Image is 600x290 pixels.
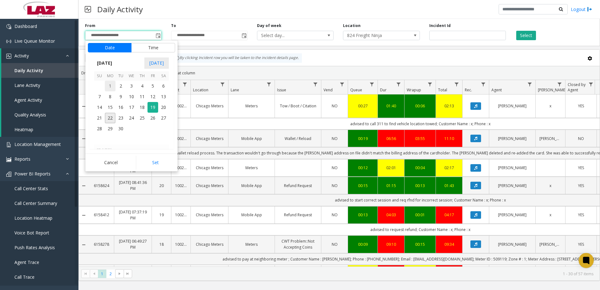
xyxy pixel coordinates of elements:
[193,87,208,93] span: Location
[105,113,115,123] td: Monday, September 22, 2025
[115,113,126,123] span: 23
[380,87,387,93] span: Dur
[115,102,126,113] td: Tuesday, September 16, 2025
[311,80,320,89] a: Issue Filter Menu
[408,136,432,142] div: 03:55
[181,80,189,89] a: Lot Filter Menu
[232,183,271,189] a: Mobile App
[124,269,132,278] span: Go to the last page
[175,212,187,218] a: 100240
[325,103,344,109] a: NO
[493,136,532,142] a: [PERSON_NAME]
[382,183,400,189] a: 01:15
[147,113,158,123] span: 26
[382,241,400,247] a: 09:10
[352,212,374,218] div: 00:13
[569,165,593,171] a: YES
[94,102,105,113] td: Sunday, September 14, 2025
[137,102,147,113] span: 18
[195,241,224,247] a: Chicago Meters
[105,81,115,91] td: Monday, September 1, 2025
[324,87,333,93] span: Vend
[539,212,561,218] a: x
[279,238,317,250] a: CWT Problem::Not Accepting Coins
[137,71,147,81] th: Th
[408,212,432,218] a: 00:01
[137,81,147,91] td: Thursday, September 4, 2025
[147,102,158,113] td: Friday, September 19, 2025
[147,81,158,91] span: 5
[491,87,502,93] span: Agent
[578,242,584,247] span: YES
[352,103,374,109] a: 00:27
[325,183,344,189] a: NO
[14,171,51,177] span: Power BI Reports
[465,87,472,93] span: Rec.
[126,102,137,113] td: Wednesday, September 17, 2025
[218,80,227,89] a: Location Filter Menu
[408,241,432,247] a: 00:15
[147,81,158,91] td: Friday, September 5, 2025
[569,183,593,189] a: YES
[279,212,317,218] a: Refund Request
[440,165,458,171] a: 02:17
[115,113,126,123] td: Tuesday, September 23, 2025
[453,80,461,89] a: Total Filter Menu
[438,87,447,93] span: Total
[232,136,271,142] a: Mobile App
[265,80,273,89] a: Lane Filter Menu
[115,81,126,91] td: Tuesday, September 2, 2025
[79,242,89,247] a: Collapse Details
[175,165,187,171] a: 100240
[105,113,115,123] span: 22
[325,165,344,171] a: NO
[79,213,89,218] a: Collapse Details
[156,241,167,247] a: 18
[88,43,131,52] button: Date tab
[195,165,224,171] a: Chicago Meters
[195,183,224,189] a: Chicago Meters
[94,91,105,102] span: 7
[137,102,147,113] td: Thursday, September 18, 2025
[147,71,158,81] th: Fr
[126,71,137,81] th: We
[539,183,561,189] a: x
[343,31,404,40] span: 824 Freight Ninja
[94,123,105,134] span: 28
[94,102,105,113] span: 14
[325,212,344,218] a: NO
[493,183,532,189] a: [PERSON_NAME]
[1,122,78,137] a: Heatmap
[105,123,115,134] span: 29
[88,156,134,169] button: Cancel
[1,63,78,78] a: Daily Activity
[14,259,39,265] span: Agent Trace
[118,238,148,250] a: [DATE] 06:49:27 PM
[94,145,169,155] th: [DATE]
[14,200,57,206] span: Call Center Summary
[126,91,137,102] span: 10
[493,212,532,218] a: [PERSON_NAME]
[94,91,105,102] td: Sunday, September 7, 2025
[126,81,137,91] span: 3
[147,113,158,123] td: Friday, September 26, 2025
[126,91,137,102] td: Wednesday, September 10, 2025
[14,185,48,191] span: Call Center Stats
[125,271,130,276] span: Go to the last page
[94,113,105,123] span: 21
[137,81,147,91] span: 4
[175,241,187,247] a: 100240
[14,274,35,280] span: Call Trace
[382,165,400,171] a: 02:01
[126,113,137,123] td: Wednesday, September 24, 2025
[1,93,78,107] a: Agent Activity
[352,165,374,171] div: 00:12
[493,103,532,109] a: [PERSON_NAME]
[1,78,78,93] a: Lane Activity
[407,87,421,93] span: Wrapup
